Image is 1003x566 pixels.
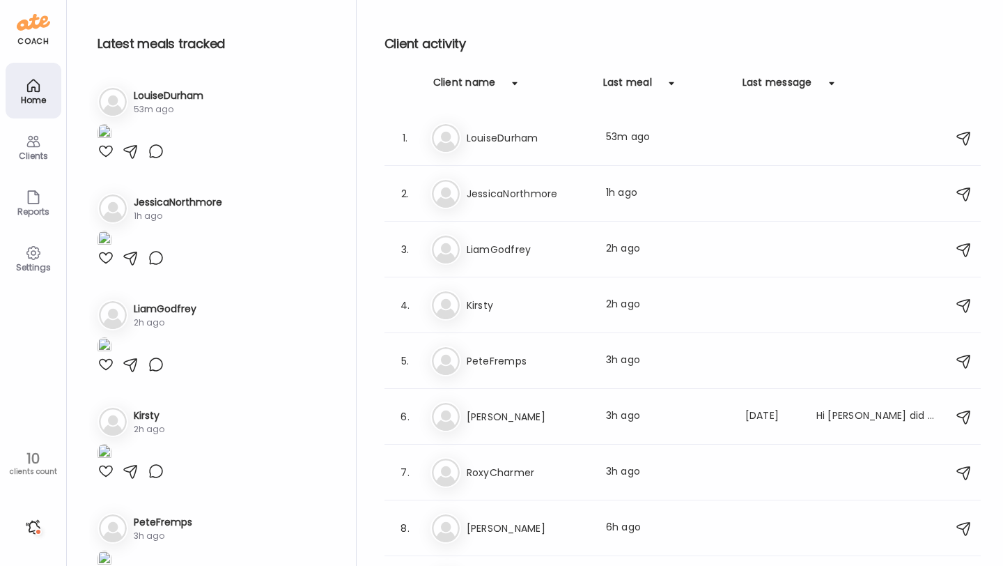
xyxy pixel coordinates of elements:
[98,124,111,143] img: images%2FvpbmLMGCmDVsOUR63jGeboT893F3%2FvB81lBxzHTsMHjRSnX54%2FVgXQGK3N9mbvfmEQxHdL_1080
[606,130,729,146] div: 53m ago
[397,353,414,369] div: 5.
[99,88,127,116] img: bg-avatar-default.svg
[467,185,589,202] h3: JessicaNorthmore
[98,444,111,463] img: images%2FvhDiuyUdg7Pf3qn8yTlHdkeZ9og1%2F8PVwQNoHjFUOeWdk0YZi%2FQvLGdsEj3bLZ6ev20JNc_1080
[606,464,729,481] div: 3h ago
[134,423,164,436] div: 2h ago
[432,403,460,431] img: bg-avatar-default.svg
[432,514,460,542] img: bg-avatar-default.svg
[134,408,164,423] h3: Kirsty
[134,515,192,530] h3: PeteFremps
[8,95,59,105] div: Home
[17,11,50,33] img: ate
[467,408,589,425] h3: [PERSON_NAME]
[432,236,460,263] img: bg-avatar-default.svg
[99,194,127,222] img: bg-avatar-default.svg
[134,210,222,222] div: 1h ago
[606,520,729,537] div: 6h ago
[17,36,49,47] div: coach
[99,301,127,329] img: bg-avatar-default.svg
[432,180,460,208] img: bg-avatar-default.svg
[384,33,981,54] h2: Client activity
[98,337,111,356] img: images%2FUAwOHZjgBffkJIGblYu5HPnSMUM2%2FVGxp8oVG1FV6PENhhOpq%2F9c3Y1DnYutGhlJIpCkT3_1080
[397,408,414,425] div: 6.
[98,231,111,250] img: images%2FeG6ITufXlZfJWLTzQJChGV6uFB82%2FIyPBO6UcwBSjwnAWvKwt%2F48CCL6cO40RjYbP9MZmo_1080
[606,353,729,369] div: 3h ago
[5,467,61,477] div: clients count
[432,459,460,487] img: bg-avatar-default.svg
[98,33,334,54] h2: Latest meals tracked
[134,103,203,116] div: 53m ago
[433,75,496,98] div: Client name
[432,124,460,152] img: bg-avatar-default.svg
[8,263,59,272] div: Settings
[397,464,414,481] div: 7.
[134,195,222,210] h3: JessicaNorthmore
[8,151,59,160] div: Clients
[467,297,589,314] h3: Kirsty
[467,130,589,146] h3: LouiseDurham
[397,241,414,258] div: 3.
[606,241,729,258] div: 2h ago
[99,408,127,436] img: bg-avatar-default.svg
[432,291,460,319] img: bg-avatar-default.svg
[397,297,414,314] div: 4.
[397,185,414,202] div: 2.
[5,450,61,467] div: 10
[134,316,196,329] div: 2h ago
[606,408,729,425] div: 3h ago
[467,520,589,537] h3: [PERSON_NAME]
[467,241,589,258] h3: LiamGodfrey
[816,408,939,425] div: Hi [PERSON_NAME] did you get the photos pal
[397,520,414,537] div: 8.
[606,297,729,314] div: 2h ago
[99,514,127,542] img: bg-avatar-default.svg
[467,464,589,481] h3: RoxyCharmer
[606,185,729,202] div: 1h ago
[8,207,59,216] div: Reports
[397,130,414,146] div: 1.
[432,347,460,375] img: bg-avatar-default.svg
[742,75,812,98] div: Last message
[745,408,800,425] div: [DATE]
[603,75,652,98] div: Last meal
[134,302,196,316] h3: LiamGodfrey
[134,530,192,542] div: 3h ago
[467,353,589,369] h3: PeteFremps
[134,89,203,103] h3: LouiseDurham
